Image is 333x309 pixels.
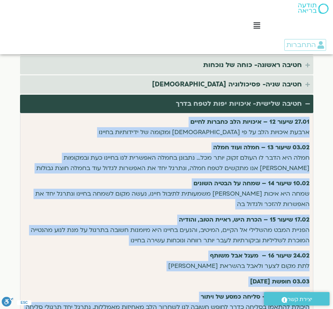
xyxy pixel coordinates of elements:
[286,41,316,49] span: התחברות
[190,118,310,126] strong: 27.01 שיעור 12 – איכויות הלב כחברות לחיים
[152,79,302,90] div: חטיבה שניה- פסיכולוגיה [DEMOGRAPHIC_DATA]
[213,143,310,151] strong: 03.02 שיעור 13 – חמלה ועוד חמלה
[210,252,310,260] strong: 24.02 שיעור 16 – מעגל אבל משותף
[284,39,326,51] a: התחברות
[20,75,313,94] summary: חטיבה שניה- פסיכולוגיה [DEMOGRAPHIC_DATA]
[20,56,313,74] summary: חטיבה ראשונה- כוחה של נוכחות
[20,95,313,113] summary: חטיבה שלישית- איכויות יפות לטפח בדרך
[298,3,329,14] img: תודעה בריאה
[31,226,310,244] span: הפניית המבט מהשלילי אל הקיים, המיטיב, והנעים בחיינו היא מיומנות חשובה בתרגול על מנת לנוע מהנטייה ...
[287,295,312,304] span: יצירת קשר
[168,262,310,270] span: לתת מקום לצער ולאבל בהשראת [PERSON_NAME]
[179,216,310,224] strong: 17.02 שיעור 15 – הכרת היש, ראיית הטוב, והודיה
[250,278,310,285] strong: 03.03 חופשת [DATE]
[24,142,310,174] p: חמלה היא הדבר לו העולם זקוק יותר מכל… נתבונן בחמלה האפשרית לנו בחיינו כעת ובמקומות [PERSON_NAME] ...
[201,293,310,301] strong: 10.03 שיעור 17 – סליחה כמסע של ויתור
[24,178,310,209] p: שמחה היא איכות [PERSON_NAME] משמעותית לתיבול חיינו, נעשה מקום לשמחה בחיינו ונתרגל יחד את האפשרות ...
[193,179,310,187] strong: 10.02 שיעור 14 – שמחה על הבטיה השונים
[99,128,310,136] span: ארבעת איכויות הלב על פי [DEMOGRAPHIC_DATA] ומקומה של ידידותיות בחיינו
[176,98,302,110] div: חטיבה שלישית- איכויות יפות לטפח בדרך
[264,292,330,306] a: יצירת קשר
[203,59,302,71] div: חטיבה ראשונה- כוחה של נוכחות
